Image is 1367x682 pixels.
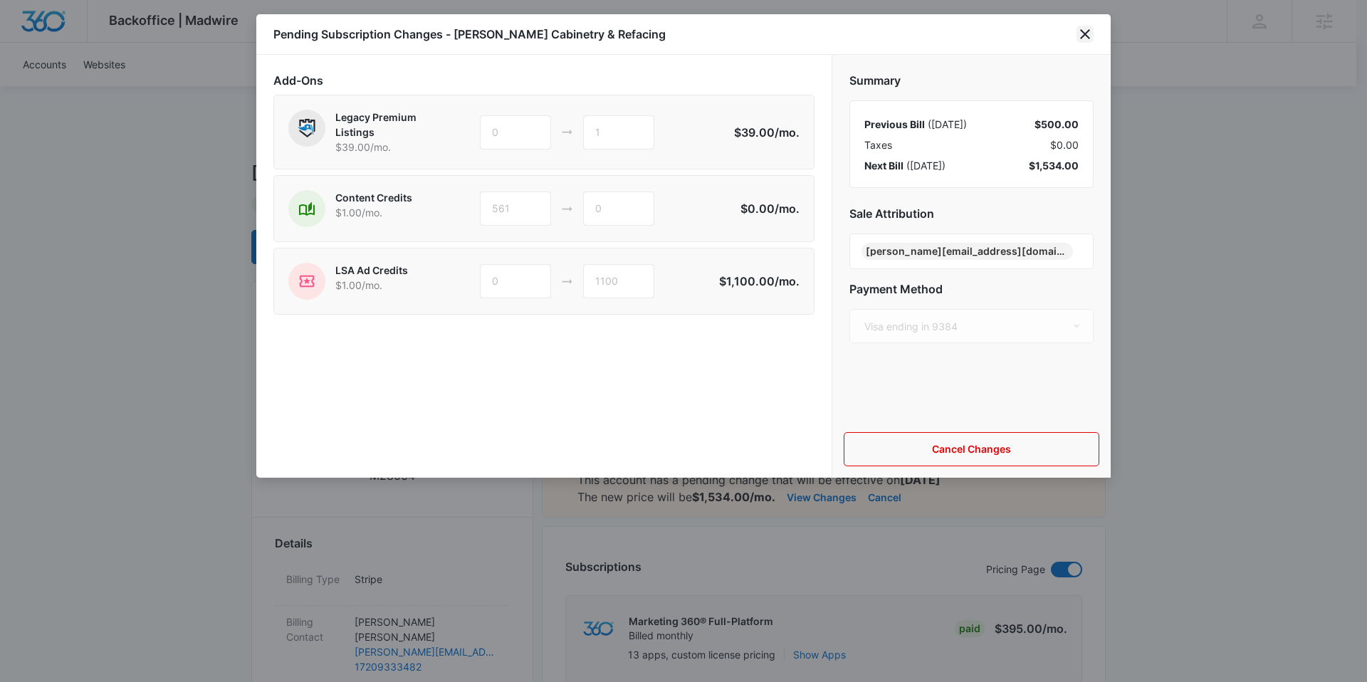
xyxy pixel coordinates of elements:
h2: Summary [849,72,1094,89]
span: /mo. [775,201,800,216]
p: $1.00 /mo. [335,205,412,220]
h2: Sale Attribution [849,205,1094,222]
p: $1.00 /mo. [335,278,408,293]
p: Content Credits [335,190,412,205]
button: close [1077,26,1094,43]
h2: Add-Ons [273,72,815,89]
p: $1,100.00 [719,273,800,290]
div: $1,534.00 [1029,158,1079,173]
p: $39.00 [733,124,800,141]
span: /mo. [775,125,800,140]
h2: Payment Method [849,280,1094,298]
span: $0.00 [1050,137,1079,152]
h1: Pending Subscription Changes - [PERSON_NAME] Cabinetry & Refacing [273,26,666,43]
span: /mo. [775,274,800,288]
div: ( [DATE] ) [864,158,946,173]
span: Previous Bill [864,118,925,130]
p: $0.00 [733,200,800,217]
span: Taxes [864,137,892,152]
p: Legacy Premium Listings [335,110,449,140]
p: $39.00 /mo. [335,140,449,154]
div: ( [DATE] ) [864,117,967,132]
p: LSA Ad Credits [335,263,408,278]
button: Cancel Changes [844,432,1099,466]
span: Next Bill [864,159,904,172]
div: $500.00 [1035,117,1079,132]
